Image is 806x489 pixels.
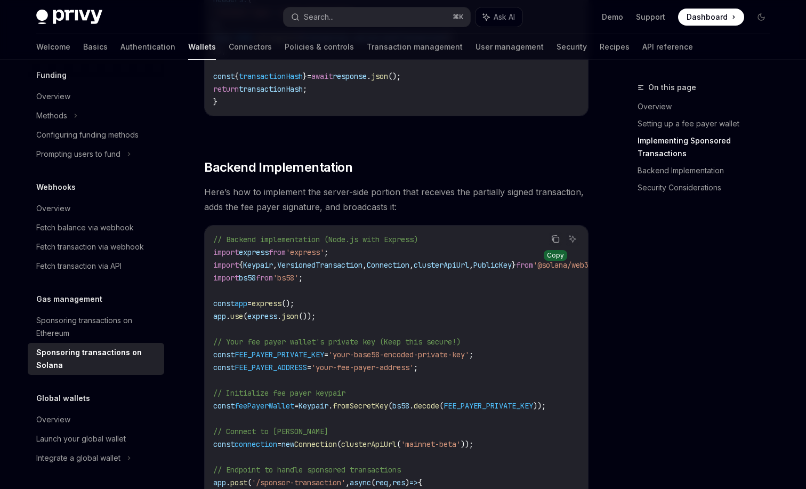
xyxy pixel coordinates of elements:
[397,439,401,449] span: (
[213,235,418,244] span: // Backend implementation (Node.js with Express)
[638,179,778,196] a: Security Considerations
[213,465,401,475] span: // Endpoint to handle sponsored transactions
[213,71,235,81] span: const
[213,401,235,411] span: const
[213,260,239,270] span: import
[311,363,414,372] span: 'your-fee-payer-address'
[638,115,778,132] a: Setting up a fee payer wallet
[367,34,463,60] a: Transaction management
[235,363,307,372] span: FEE_PAYER_ADDRESS
[83,34,108,60] a: Basics
[269,247,286,257] span: from
[36,432,126,445] div: Launch your global wallet
[36,90,70,103] div: Overview
[243,311,247,321] span: (
[388,71,401,81] span: ();
[36,413,70,426] div: Overview
[281,299,294,308] span: ();
[273,273,299,283] span: 'bs58'
[299,273,303,283] span: ;
[638,98,778,115] a: Overview
[213,273,239,283] span: import
[544,250,567,261] div: Copy
[414,363,418,372] span: ;
[418,478,422,487] span: {
[333,401,388,411] span: fromSecretKey
[213,97,217,107] span: }
[28,87,164,106] a: Overview
[28,256,164,276] a: Fetch transaction via API
[36,260,122,272] div: Fetch transaction via API
[439,401,444,411] span: (
[333,71,367,81] span: response
[204,185,589,214] span: Here’s how to implement the server-side portion that receives the partially signed transaction, a...
[239,71,303,81] span: transactionHash
[602,12,623,22] a: Demo
[36,34,70,60] a: Welcome
[328,401,333,411] span: .
[566,232,579,246] button: Ask AI
[753,9,770,26] button: Toggle dark mode
[475,7,522,27] button: Ask AI
[36,181,76,194] h5: Webhooks
[473,260,512,270] span: PublicKey
[350,478,371,487] span: async
[273,260,277,270] span: ,
[188,34,216,60] a: Wallets
[638,162,778,179] a: Backend Implementation
[549,232,562,246] button: Copy the contents from the code block
[36,109,67,122] div: Methods
[307,71,311,81] span: =
[286,247,324,257] span: 'express'
[226,311,230,321] span: .
[494,12,515,22] span: Ask AI
[557,34,587,60] a: Security
[453,13,464,21] span: ⌘ K
[367,260,409,270] span: Connection
[213,247,239,257] span: import
[392,478,405,487] span: res
[36,10,102,25] img: dark logo
[36,241,144,253] div: Fetch transaction via webhook
[303,71,307,81] span: }
[235,350,324,359] span: FEE_PAYER_PRIVATE_KEY
[304,11,334,23] div: Search...
[239,260,243,270] span: {
[367,71,371,81] span: .
[284,7,470,27] button: Search...⌘K
[277,311,281,321] span: .
[469,260,473,270] span: ,
[299,401,328,411] span: Keypair
[414,401,439,411] span: decode
[678,9,744,26] a: Dashboard
[294,439,337,449] span: Connection
[252,299,281,308] span: express
[362,260,367,270] span: ,
[213,478,226,487] span: app
[36,452,120,464] div: Integrate a global wallet
[687,12,728,22] span: Dashboard
[256,273,273,283] span: from
[213,299,235,308] span: const
[401,439,461,449] span: 'mainnet-beta'
[409,401,414,411] span: .
[213,363,235,372] span: const
[324,350,328,359] span: =
[235,439,277,449] span: connection
[642,34,693,60] a: API reference
[213,388,345,398] span: // Initialize fee payer keypair
[235,71,239,81] span: {
[28,218,164,237] a: Fetch balance via webhook
[36,293,102,306] h5: Gas management
[213,311,226,321] span: app
[303,84,307,94] span: ;
[281,311,299,321] span: json
[328,350,469,359] span: 'your-base58-encoded-private-key'
[388,401,392,411] span: (
[28,125,164,145] a: Configuring funding methods
[213,84,239,94] span: return
[239,273,256,283] span: bs58
[226,478,230,487] span: .
[230,478,247,487] span: post
[638,132,778,162] a: Implementing Sponsored Transactions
